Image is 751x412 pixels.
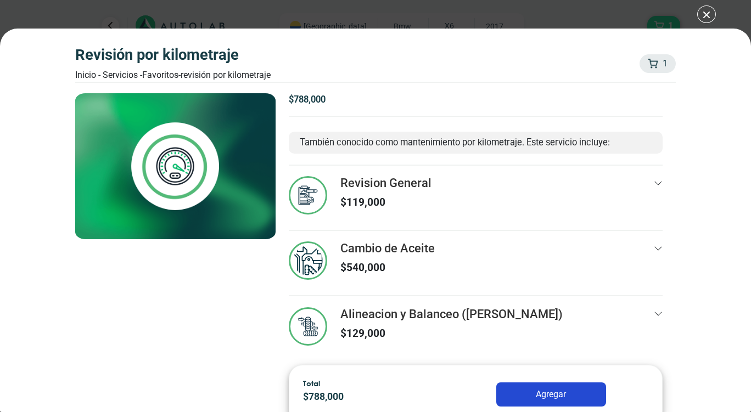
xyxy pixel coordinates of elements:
p: $ 119,000 [340,195,431,211]
h3: Alineacion y Balanceo ([PERSON_NAME]) [340,307,563,321]
div: Inicio - Servicios - Favoritos - [75,69,271,82]
h3: Cambio de Aceite [340,241,435,256]
p: $ 540,000 [340,260,435,276]
img: alineacion_y_balanceo-v3.svg [289,307,327,346]
p: $ 788,000 [303,390,438,404]
img: mantenimiento_general-v3.svg [289,241,327,280]
font: Revisión por Kilometraje [181,70,271,80]
p: También conocido como mantenimiento por kilometraje. Este servicio incluye: [300,136,652,150]
h3: Revisión por Kilometraje [75,46,271,64]
button: Agregar [496,382,606,407]
span: Total [303,379,320,388]
p: $ 788,000 [289,93,663,107]
img: revision_general-v3.svg [289,176,327,215]
h3: Revision General [340,176,431,190]
p: $ 129,000 [340,326,563,342]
